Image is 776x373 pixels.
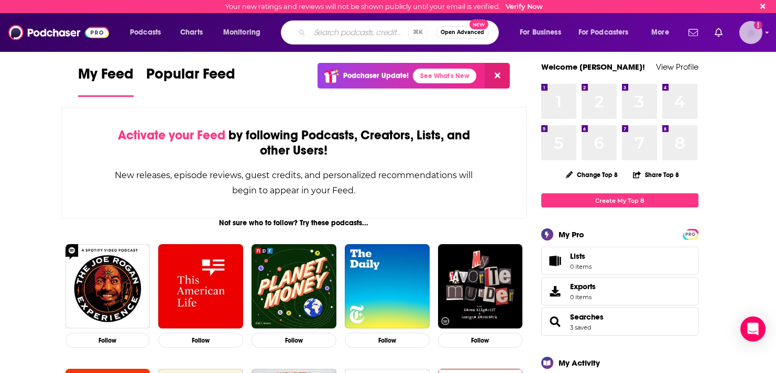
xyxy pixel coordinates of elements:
div: Not sure who to follow? Try these podcasts... [61,218,527,227]
span: Podcasts [130,25,161,40]
a: My Feed [78,65,134,97]
span: Exports [545,284,566,299]
img: This American Life [158,244,243,329]
button: open menu [644,24,682,41]
a: See What's New [413,69,476,83]
span: Exports [570,282,596,291]
img: Planet Money [252,244,336,329]
span: Monitoring [223,25,260,40]
img: Podchaser - Follow, Share and Rate Podcasts [8,23,109,42]
input: Search podcasts, credits, & more... [310,24,408,41]
span: My Feed [78,65,134,89]
a: Create My Top 8 [541,193,698,207]
a: Popular Feed [146,65,235,97]
img: User Profile [739,21,762,44]
button: Open AdvancedNew [436,26,489,39]
span: Lists [570,251,592,261]
span: Searches [541,308,698,336]
span: Charts [180,25,203,40]
div: Open Intercom Messenger [740,316,766,342]
a: Charts [173,24,209,41]
div: My Pro [559,229,584,239]
span: For Podcasters [578,25,629,40]
a: Searches [570,312,604,322]
div: by following Podcasts, Creators, Lists, and other Users! [114,128,474,158]
span: ⌘ K [408,26,428,39]
button: open menu [572,24,644,41]
div: Your new ratings and reviews will not be shown publicly until your email is verified. [225,3,543,10]
img: The Joe Rogan Experience [65,244,150,329]
img: The Daily [345,244,430,329]
span: New [469,19,488,29]
span: Open Advanced [441,30,484,35]
a: Welcome [PERSON_NAME]! [541,62,645,72]
button: Share Top 8 [632,164,680,185]
span: For Business [520,25,561,40]
svg: Email not verified [754,21,762,29]
button: Show profile menu [739,21,762,44]
button: Follow [438,333,523,348]
span: 0 items [570,293,596,301]
a: Show notifications dropdown [711,24,727,41]
img: My Favorite Murder with Karen Kilgariff and Georgia Hardstark [438,244,523,329]
a: Exports [541,277,698,305]
div: My Activity [559,358,600,368]
button: open menu [123,24,174,41]
button: Follow [345,333,430,348]
span: PRO [684,231,697,238]
span: Activate your Feed [118,127,225,143]
a: 3 saved [570,324,591,331]
button: Follow [158,333,243,348]
button: Change Top 8 [560,168,625,181]
span: More [651,25,669,40]
span: Lists [545,254,566,268]
span: 0 items [570,263,592,270]
a: Lists [541,247,698,275]
a: View Profile [656,62,698,72]
button: Follow [65,333,150,348]
div: Search podcasts, credits, & more... [291,20,509,45]
a: PRO [684,230,697,238]
div: New releases, episode reviews, guest credits, and personalized recommendations will begin to appe... [114,168,474,198]
a: Show notifications dropdown [684,24,702,41]
button: Follow [252,333,336,348]
button: open menu [216,24,274,41]
span: Logged in as KaraSevenLetter [739,21,762,44]
a: Searches [545,314,566,329]
p: Podchaser Update! [343,71,409,80]
button: open menu [512,24,574,41]
span: Popular Feed [146,65,235,89]
a: Verify Now [506,3,543,10]
span: Lists [570,251,585,261]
